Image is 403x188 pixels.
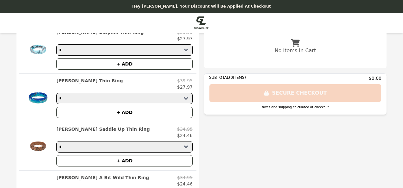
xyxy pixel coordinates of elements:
[177,132,193,139] p: $24.46
[56,141,193,153] select: Select a product variant
[56,126,150,132] h2: [PERSON_NAME] Saddle Up Thin Ring
[194,16,209,29] img: Brand Logo
[4,4,399,9] p: Hey [PERSON_NAME], your discount will be applied at checkout
[209,105,381,110] div: taxes and shipping calculated at checkout
[177,174,193,181] p: $34.95
[369,75,381,81] span: $0.00
[56,44,193,56] select: Select a product variant
[56,155,193,166] button: + ADD
[56,107,193,118] button: + ADD
[229,75,246,80] span: ( 0 ITEMS)
[56,78,123,84] h2: [PERSON_NAME] Thin Ring
[275,47,316,54] p: No Items In Cart
[209,75,229,80] span: SUBTOTAL
[23,29,53,70] img: Guy Harvey Dolphin Thin Ring
[177,181,193,187] p: $24.46
[23,126,53,166] img: Katie Van Slyke Saddle Up Thin Ring
[177,84,193,90] p: $27.97
[177,35,193,42] p: $27.97
[56,58,193,70] button: + ADD
[23,78,53,118] img: Guy Harvey Rays Thin Ring
[177,126,193,132] p: $34.95
[177,78,193,84] p: $39.95
[56,174,149,181] h2: [PERSON_NAME] A Bit Wild Thin Ring
[56,93,193,104] select: Select a product variant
